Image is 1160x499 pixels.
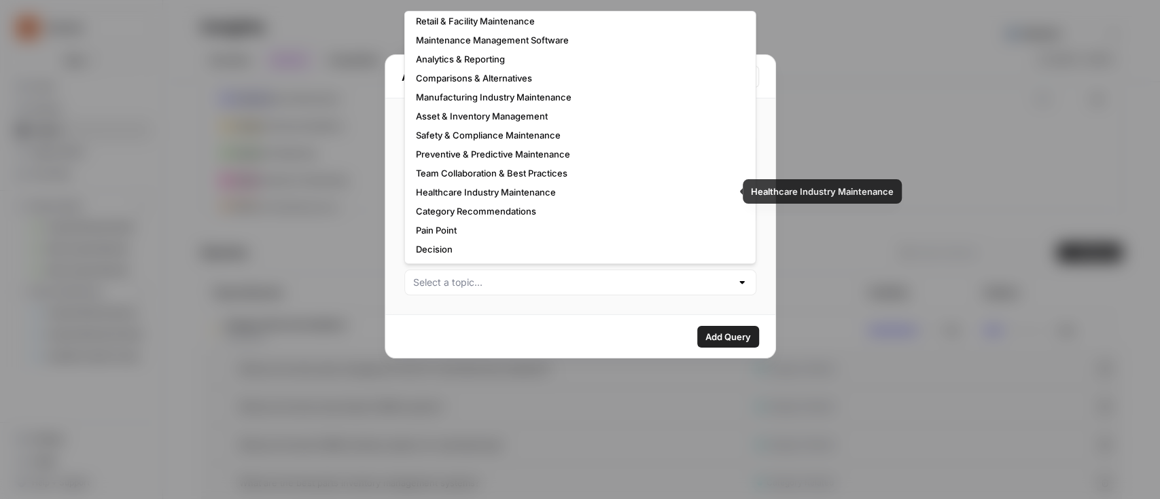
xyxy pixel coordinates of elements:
[416,166,739,180] span: Team Collaboration & Best Practices
[416,14,739,28] span: Retail & Facility Maintenance
[697,326,759,348] button: Add Query
[416,242,739,256] span: Decision
[416,147,739,161] span: Preventive & Predictive Maintenance
[416,71,739,85] span: Comparisons & Alternatives
[416,52,739,66] span: Analytics & Reporting
[705,330,751,344] span: Add Query
[416,223,739,237] span: Pain Point
[413,276,731,289] input: Select a topic...
[416,33,739,47] span: Maintenance Management Software
[416,109,739,123] span: Asset & Inventory Management
[402,67,729,86] h2: Add Query
[416,128,739,142] span: Safety & Compliance Maintenance
[416,204,739,218] span: Category Recommendations
[416,90,739,104] span: Manufacturing Industry Maintenance
[416,185,739,199] span: Healthcare Industry Maintenance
